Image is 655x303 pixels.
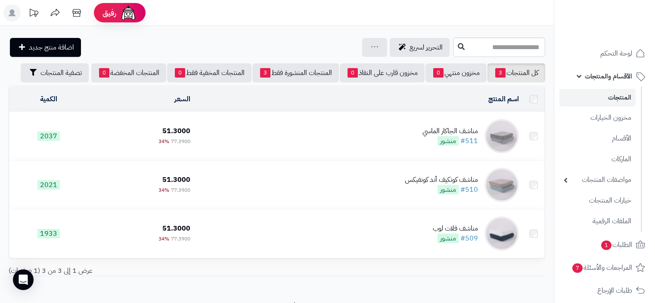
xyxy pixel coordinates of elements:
[438,185,459,194] span: منشور
[348,68,358,78] span: 0
[102,8,116,18] span: رفيق
[158,186,169,194] span: 34%
[600,239,632,251] span: الطلبات
[252,63,339,82] a: المنتجات المنشورة فقط3
[23,4,44,24] a: تحديثات المنصة
[488,94,519,104] a: اسم المنتج
[596,21,647,39] img: logo-2.png
[495,68,506,78] span: 3
[390,38,450,57] a: التحرير لسريع
[559,234,650,255] a: الطلبات1
[162,175,190,185] span: 51.3000
[559,109,636,127] a: مخزون الخيارات
[559,129,636,148] a: الأقسام
[600,47,632,59] span: لوحة التحكم
[559,280,650,301] a: طلبات الإرجاع
[405,175,478,185] div: مناشف كونكيف أند كونفيكس
[460,136,478,146] a: #511
[571,262,632,274] span: المراجعات والأسئلة
[162,126,190,136] span: 51.3000
[158,235,169,243] span: 34%
[601,241,612,250] span: 1
[162,223,190,234] span: 51.3000
[340,63,425,82] a: مخزون قارب على النفاذ0
[585,70,632,82] span: الأقسام والمنتجات
[13,269,34,290] div: Open Intercom Messenger
[37,180,60,190] span: 2021
[410,42,443,53] span: التحرير لسريع
[171,137,190,145] span: 77.3900
[433,224,478,234] div: مناشف فلات لوب
[260,68,270,78] span: 3
[438,136,459,146] span: منشور
[597,284,632,297] span: طلبات الإرجاع
[171,186,190,194] span: 77.3900
[167,63,251,82] a: المنتجات المخفية فقط0
[422,126,478,136] div: مناشف الجاكار الماسي
[21,63,89,82] button: تصفية المنتجات
[174,94,190,104] a: السعر
[559,89,636,106] a: المنتجات
[2,266,277,276] div: عرض 1 إلى 3 من 3 (1 صفحات)
[425,63,487,82] a: مخزون منتهي0
[40,68,82,78] span: تصفية المنتجات
[120,4,137,22] img: ai-face.png
[460,233,478,244] a: #509
[37,229,60,238] span: 1933
[37,131,60,141] span: 2037
[10,38,81,57] a: اضافة منتج جديد
[559,212,636,231] a: الملفات الرقمية
[158,137,169,145] span: 34%
[559,150,636,169] a: الماركات
[99,68,109,78] span: 0
[175,68,185,78] span: 0
[559,191,636,210] a: خيارات المنتجات
[484,168,519,202] img: مناشف كونكيف أند كونفيكس
[487,63,545,82] a: كل المنتجات3
[29,42,74,53] span: اضافة منتج جديد
[559,257,650,278] a: المراجعات والأسئلة7
[433,68,444,78] span: 0
[559,171,636,189] a: مواصفات المنتجات
[171,235,190,243] span: 77.3900
[484,216,519,251] img: مناشف فلات لوب
[572,263,583,273] span: 7
[40,94,57,104] a: الكمية
[559,43,650,64] a: لوحة التحكم
[460,184,478,195] a: #510
[484,119,519,153] img: مناشف الجاكار الماسي
[438,234,459,243] span: منشور
[91,63,166,82] a: المنتجات المخفضة0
